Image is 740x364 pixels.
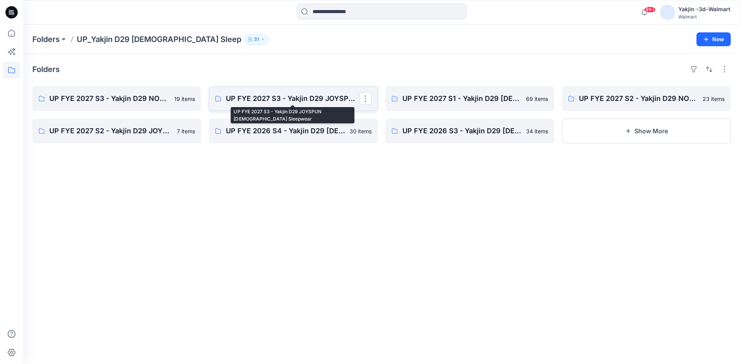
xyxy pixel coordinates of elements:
[402,126,521,136] p: UP FYE 2026 S3 - Yakjin D29 [DEMOGRAPHIC_DATA] Sleepwear
[49,93,170,104] p: UP FYE 2027 S3 - Yakjin D29 NOBO [DEMOGRAPHIC_DATA] Sleepwear
[226,126,345,136] p: UP FYE 2026 S4 - Yakjin D29 [DEMOGRAPHIC_DATA] Sleepwear
[77,34,241,45] p: UP_Yakjin D29 [DEMOGRAPHIC_DATA] Sleep
[226,93,359,104] p: UP FYE 2027 S3 - Yakjin D29 JOYSPUN [DEMOGRAPHIC_DATA] Sleepwear
[32,34,60,45] a: Folders
[678,5,730,14] div: Yakjin -3d-Walmart
[644,7,656,13] span: 99+
[562,86,731,111] a: UP FYE 2027 S2 - Yakjin D29 NOBO [DEMOGRAPHIC_DATA] Sleepwear23 items
[385,86,554,111] a: UP FYE 2027 S1 - Yakjin D29 [DEMOGRAPHIC_DATA] Sleepwear69 items
[562,119,731,143] button: Show More
[174,95,195,103] p: 19 items
[660,5,675,20] img: avatar
[32,86,201,111] a: UP FYE 2027 S3 - Yakjin D29 NOBO [DEMOGRAPHIC_DATA] Sleepwear19 items
[32,65,60,74] h4: Folders
[579,93,698,104] p: UP FYE 2027 S2 - Yakjin D29 NOBO [DEMOGRAPHIC_DATA] Sleepwear
[385,119,554,143] a: UP FYE 2026 S3 - Yakjin D29 [DEMOGRAPHIC_DATA] Sleepwear34 items
[177,127,195,135] p: 7 items
[49,126,172,136] p: UP FYE 2027 S2 - Yakjin D29 JOYSPUN [DEMOGRAPHIC_DATA] Sleepwear
[678,14,730,20] div: Walmart
[244,34,269,45] button: 31
[350,127,372,135] p: 30 items
[254,35,259,44] p: 31
[209,119,378,143] a: UP FYE 2026 S4 - Yakjin D29 [DEMOGRAPHIC_DATA] Sleepwear30 items
[402,93,521,104] p: UP FYE 2027 S1 - Yakjin D29 [DEMOGRAPHIC_DATA] Sleepwear
[526,95,548,103] p: 69 items
[696,32,731,46] button: New
[209,86,378,111] a: UP FYE 2027 S3 - Yakjin D29 JOYSPUN [DEMOGRAPHIC_DATA] Sleepwear
[703,95,725,103] p: 23 items
[526,127,548,135] p: 34 items
[32,119,201,143] a: UP FYE 2027 S2 - Yakjin D29 JOYSPUN [DEMOGRAPHIC_DATA] Sleepwear7 items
